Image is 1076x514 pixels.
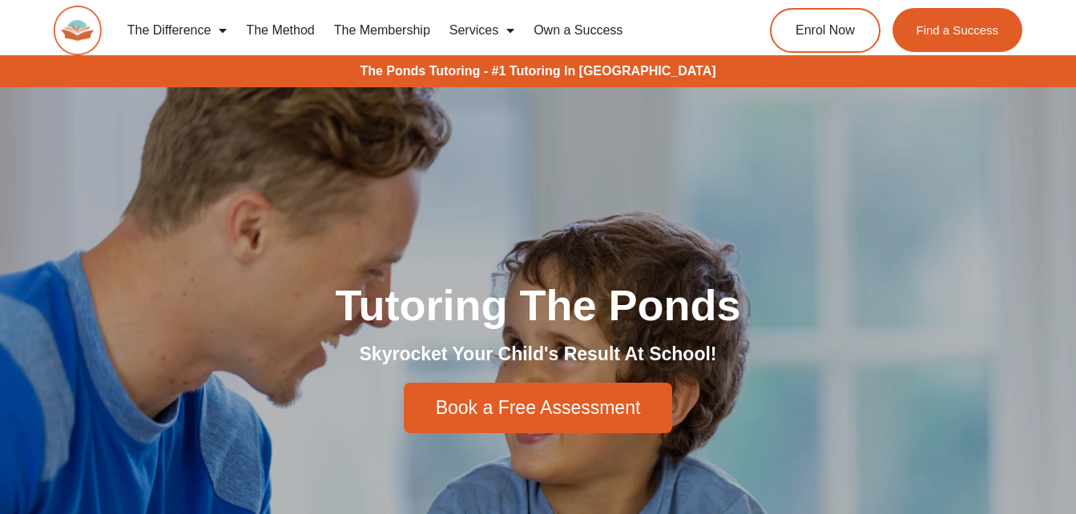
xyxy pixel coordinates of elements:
[118,12,237,49] a: The Difference
[324,12,440,49] a: The Membership
[796,24,855,37] span: Enrol Now
[90,343,987,367] h2: Skyrocket Your Child's Result At School!
[404,383,673,433] a: Book a Free Assessment
[770,8,881,53] a: Enrol Now
[118,12,715,49] nav: Menu
[892,8,1022,52] a: Find a Success
[916,24,998,36] span: Find a Success
[436,399,641,417] span: Book a Free Assessment
[440,12,524,49] a: Services
[236,12,324,49] a: The Method
[524,12,632,49] a: Own a Success
[90,283,987,327] h1: Tutoring The Ponds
